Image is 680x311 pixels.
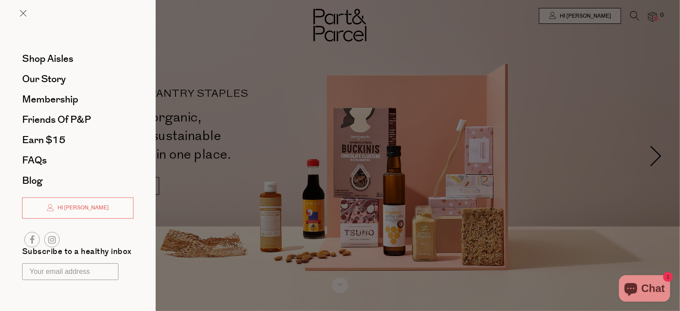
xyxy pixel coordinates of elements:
span: FAQs [22,153,47,167]
span: Hi [PERSON_NAME] [55,204,109,212]
a: Shop Aisles [22,54,134,64]
span: Earn $15 [22,133,65,147]
inbox-online-store-chat: Shopify online store chat [616,275,673,304]
a: Friends of P&P [22,115,134,125]
a: Membership [22,95,134,104]
input: Your email address [22,263,118,280]
span: Blog [22,174,42,188]
span: Membership [22,92,78,106]
a: Earn $15 [22,135,134,145]
span: Our Story [22,72,66,86]
span: Shop Aisles [22,52,73,66]
a: FAQs [22,155,134,165]
a: Blog [22,176,134,186]
label: Subscribe to a healthy inbox [22,248,132,259]
span: Friends of P&P [22,113,91,127]
a: Hi [PERSON_NAME] [22,197,134,219]
a: Our Story [22,74,134,84]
